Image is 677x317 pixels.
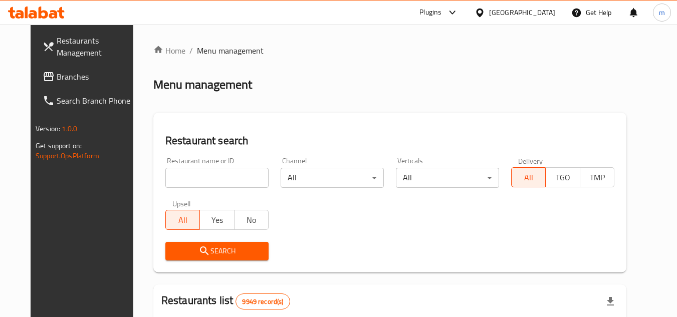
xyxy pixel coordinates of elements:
a: Home [153,45,185,57]
button: Yes [199,210,234,230]
span: Yes [204,213,230,227]
div: Plugins [419,7,441,19]
span: All [170,213,196,227]
span: Restaurants Management [57,35,136,59]
span: m [659,7,665,18]
h2: Menu management [153,77,252,93]
button: All [165,210,200,230]
div: [GEOGRAPHIC_DATA] [489,7,555,18]
button: No [234,210,269,230]
a: Support.OpsPlatform [36,149,99,162]
button: TGO [545,167,580,187]
button: TMP [580,167,614,187]
li: / [189,45,193,57]
span: Search Branch Phone [57,95,136,107]
div: All [281,168,384,188]
span: Branches [57,71,136,83]
button: All [511,167,546,187]
label: Delivery [518,157,543,164]
h2: Restaurant search [165,133,614,148]
div: Total records count [236,293,290,309]
button: Search [165,242,269,260]
span: 9949 record(s) [236,297,289,306]
span: 1.0.0 [62,122,77,135]
a: Restaurants Management [35,29,144,65]
span: All [516,170,542,185]
span: Get support on: [36,139,82,152]
label: Upsell [172,200,191,207]
a: Branches [35,65,144,89]
span: No [239,213,265,227]
a: Search Branch Phone [35,89,144,113]
span: Search [173,245,261,257]
span: Menu management [197,45,264,57]
h2: Restaurants list [161,293,290,309]
nav: breadcrumb [153,45,626,57]
span: TGO [550,170,576,185]
span: Version: [36,122,60,135]
span: TMP [584,170,610,185]
div: All [396,168,499,188]
div: Export file [598,289,622,313]
input: Search for restaurant name or ID.. [165,168,269,188]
